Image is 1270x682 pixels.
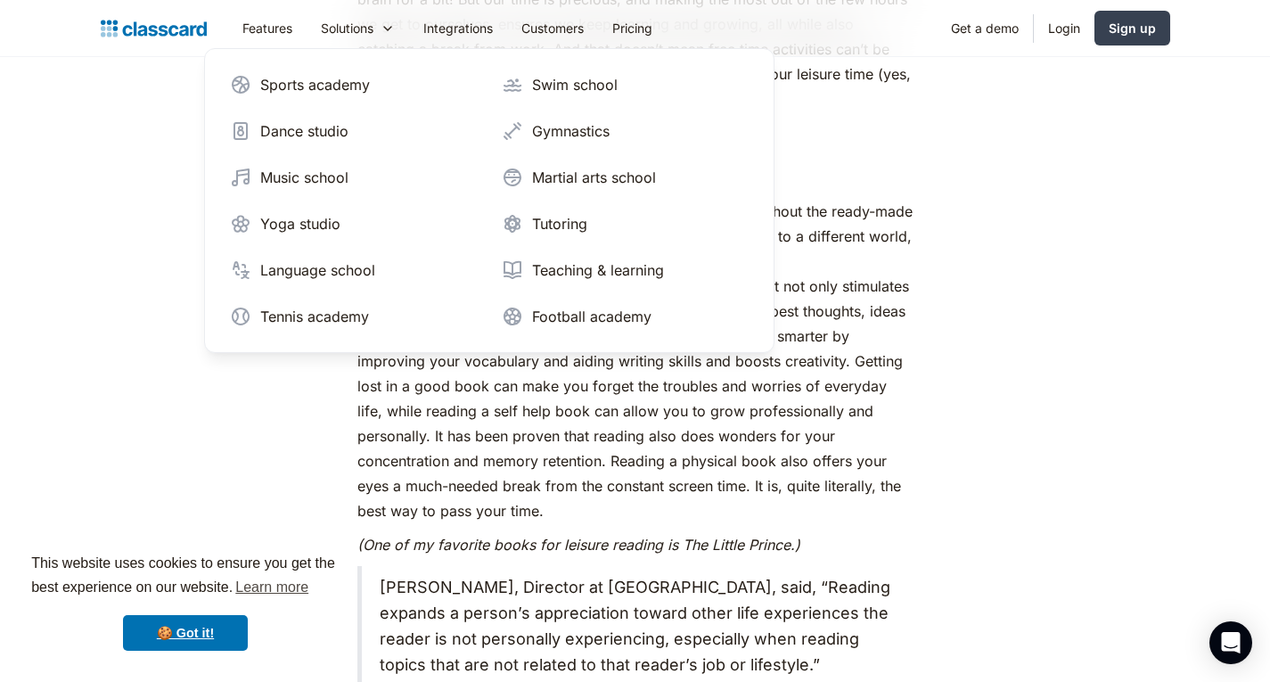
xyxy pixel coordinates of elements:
div: Yoga studio [260,213,340,234]
div: cookieconsent [14,536,356,668]
a: Yoga studio [223,206,484,242]
div: Gymnastics [532,120,610,142]
a: Sports academy [223,67,484,103]
div: Open Intercom Messenger [1209,621,1252,664]
div: Sign up [1109,19,1156,37]
em: (One of my favorite books for leisure reading is The Little Prince.) [357,536,800,554]
a: learn more about cookies [233,574,311,601]
div: Swim school [532,74,618,95]
a: Gymnastics [495,113,756,149]
a: Teaching & learning [495,252,756,288]
div: Martial arts school [532,167,656,188]
div: Language school [260,259,375,281]
div: Teaching & learning [532,259,664,281]
a: Customers [507,8,598,48]
a: Swim school [495,67,756,103]
a: Get a demo [937,8,1033,48]
a: Dance studio [223,113,484,149]
a: Football academy [495,299,756,334]
a: Login [1034,8,1094,48]
div: Dance studio [260,120,348,142]
a: Pricing [598,8,667,48]
a: Tutoring [495,206,756,242]
a: Martial arts school [495,160,756,195]
a: Sign up [1094,11,1170,45]
a: Language school [223,252,484,288]
a: Music school [223,160,484,195]
a: dismiss cookie message [123,615,248,651]
a: Features [228,8,307,48]
p: Reading a good book is like watching a Netflix show, only without the ready-made visual stimulus.... [357,199,913,523]
nav: Solutions [204,48,774,353]
p: ‍ [357,532,913,557]
a: home [101,16,207,41]
div: Solutions [307,8,409,48]
a: Tennis academy [223,299,484,334]
div: Tennis academy [260,306,369,327]
div: Tutoring [532,213,587,234]
a: Integrations [409,8,507,48]
div: Sports academy [260,74,370,95]
div: Music school [260,167,348,188]
span: This website uses cookies to ensure you get the best experience on our website. [31,553,340,601]
div: Solutions [321,19,373,37]
div: Football academy [532,306,651,327]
